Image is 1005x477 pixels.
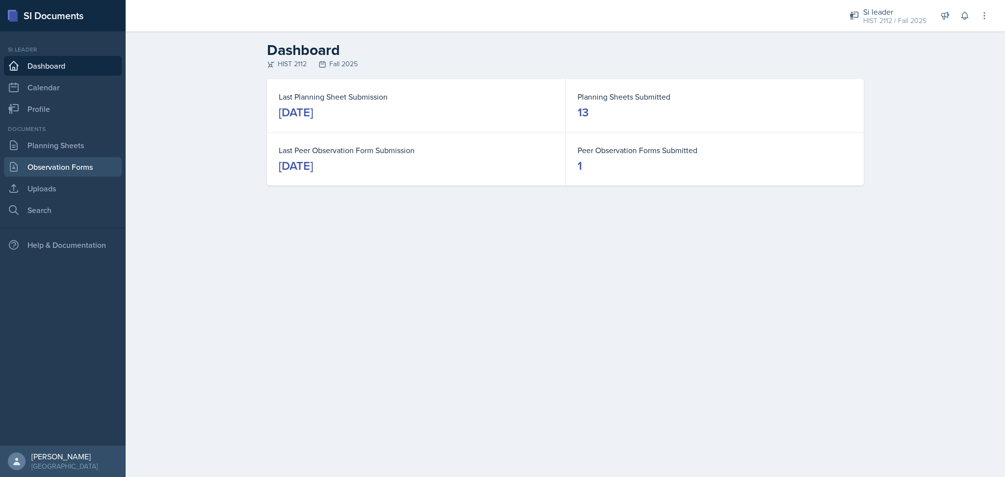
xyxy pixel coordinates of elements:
div: Help & Documentation [4,235,122,255]
a: Observation Forms [4,157,122,177]
div: Si leader [4,45,122,54]
dt: Planning Sheets Submitted [578,91,852,103]
div: 1 [578,158,582,174]
div: [PERSON_NAME] [31,451,98,461]
dt: Peer Observation Forms Submitted [578,144,852,156]
div: HIST 2112 / Fall 2025 [863,16,926,26]
dt: Last Planning Sheet Submission [279,91,554,103]
a: Calendar [4,78,122,97]
h2: Dashboard [267,41,864,59]
div: [GEOGRAPHIC_DATA] [31,461,98,471]
div: 13 [578,105,589,120]
dt: Last Peer Observation Form Submission [279,144,554,156]
div: [DATE] [279,105,313,120]
a: Uploads [4,179,122,198]
div: Si leader [863,6,926,18]
a: Dashboard [4,56,122,76]
a: Profile [4,99,122,119]
a: Search [4,200,122,220]
div: [DATE] [279,158,313,174]
div: HIST 2112 Fall 2025 [267,59,864,69]
a: Planning Sheets [4,135,122,155]
div: Documents [4,125,122,133]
